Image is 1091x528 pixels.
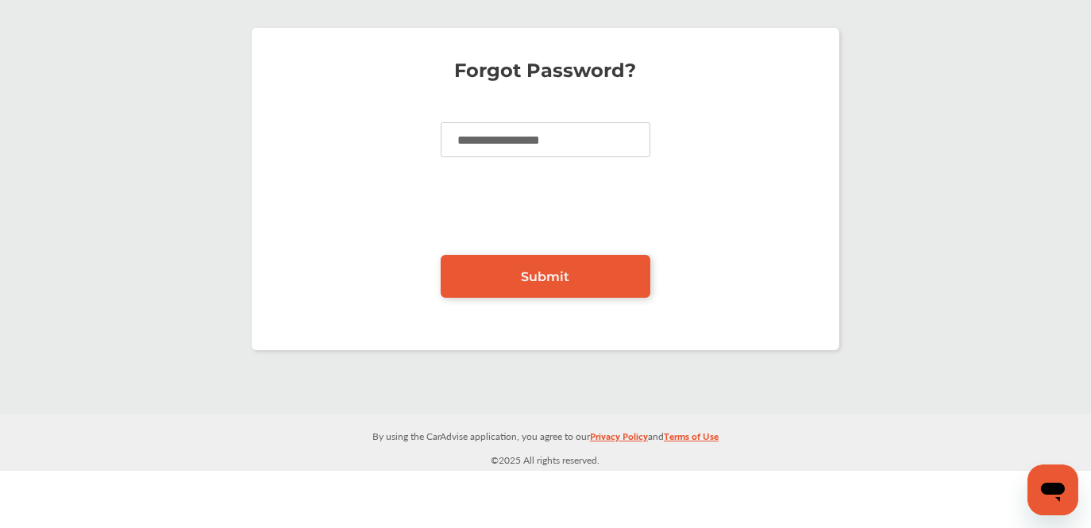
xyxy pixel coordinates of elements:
[522,269,570,284] span: Submit
[664,427,719,452] a: Terms of Use
[590,427,648,452] a: Privacy Policy
[425,181,666,243] iframe: reCAPTCHA
[268,63,823,79] p: Forgot Password?
[1027,464,1078,515] iframe: Button to launch messaging window
[441,255,650,298] a: Submit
